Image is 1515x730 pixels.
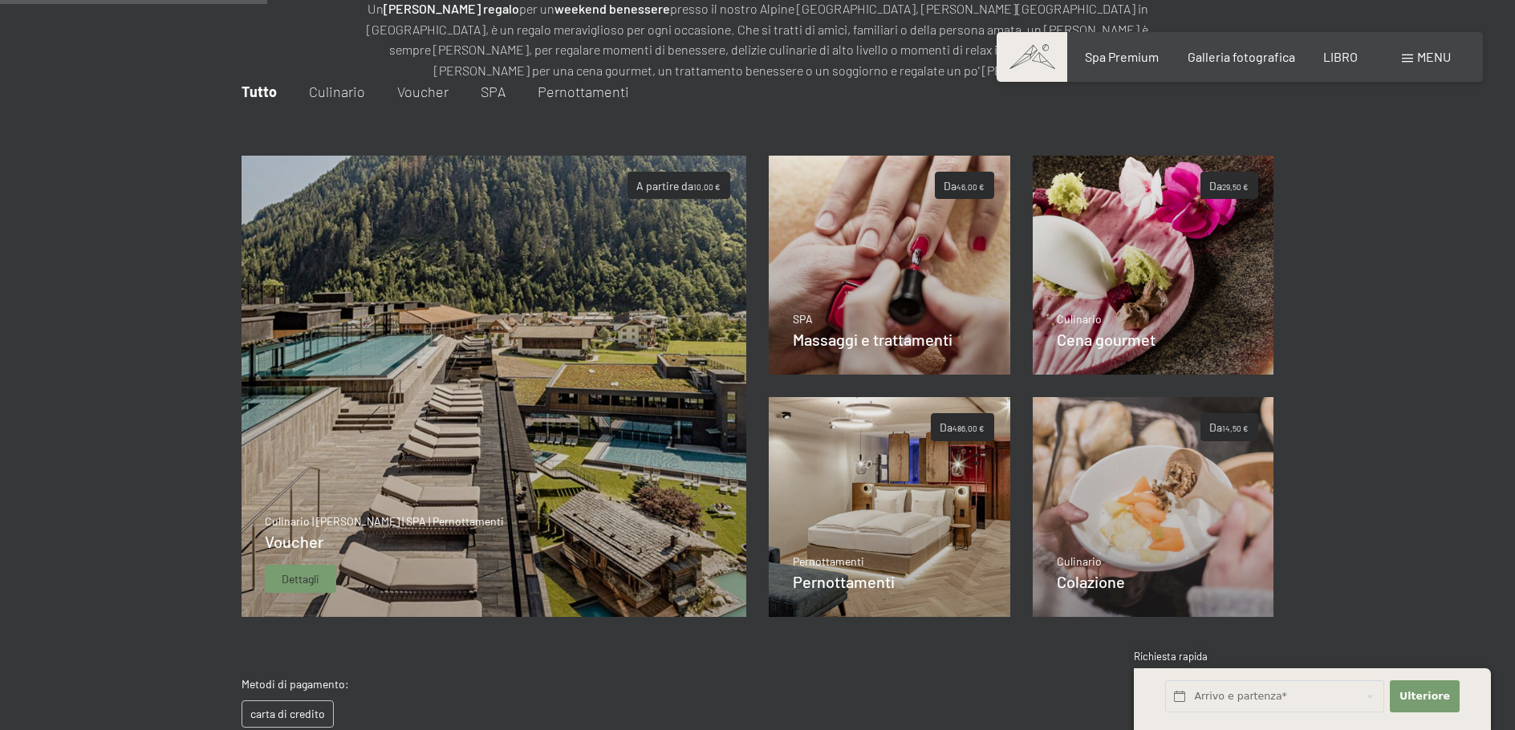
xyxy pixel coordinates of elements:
[1085,49,1159,64] a: Spa Premium
[1188,49,1295,64] a: Galleria fotografica
[1399,690,1450,702] font: Ulteriore
[519,1,554,16] font: per un
[384,1,519,16] font: [PERSON_NAME] regalo
[367,1,1148,78] font: presso il nostro Alpine [GEOGRAPHIC_DATA], [PERSON_NAME][GEOGRAPHIC_DATA] in [GEOGRAPHIC_DATA], è...
[1390,680,1459,713] button: Ulteriore
[1134,650,1208,663] font: Richiesta rapida
[1323,49,1358,64] a: LIBRO
[1417,49,1451,64] font: menu
[368,1,384,16] font: Un
[554,1,670,16] font: weekend benessere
